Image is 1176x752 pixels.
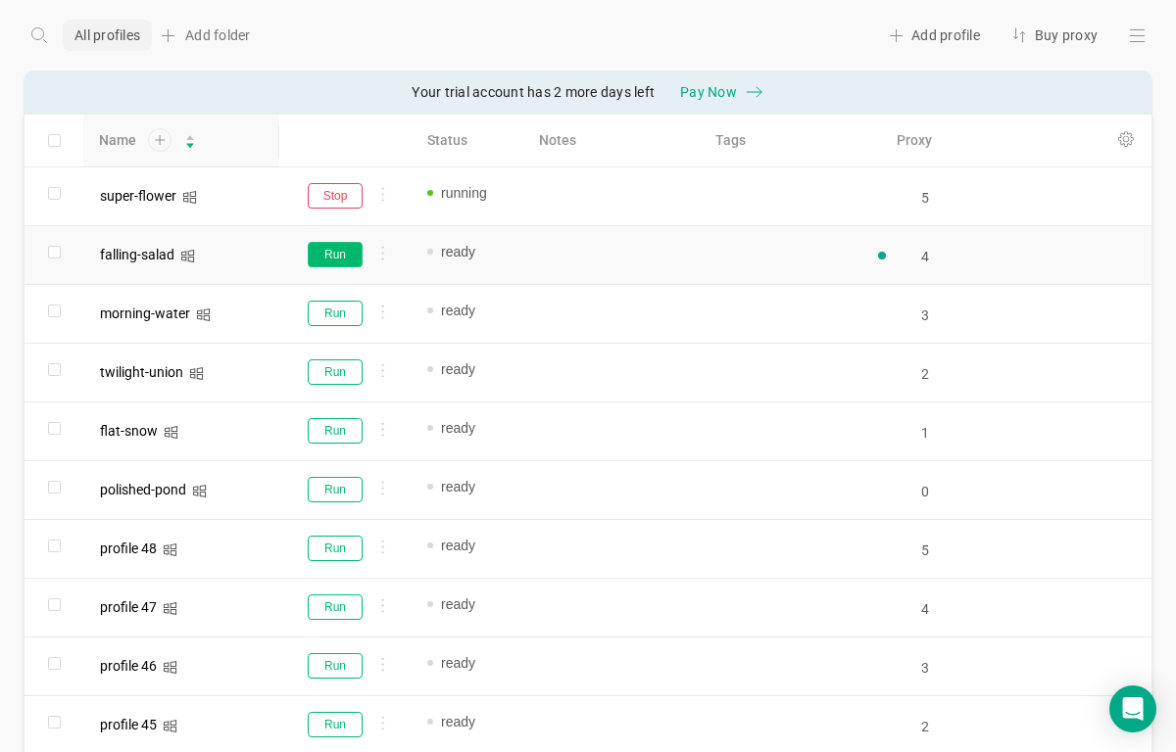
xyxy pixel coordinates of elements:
[921,484,929,499] input: Search for proxy...
[308,301,363,326] button: Run
[184,132,196,146] div: Sort
[921,542,929,558] input: Search for proxy...
[1109,685,1156,732] div: Open Intercom Messenger
[441,242,508,261] span: ready
[680,82,737,102] span: Pay Now
[196,307,211,322] i: icon: windows
[163,601,177,616] i: icon: windows
[921,249,929,264] input: Search for proxy...
[100,482,186,497] span: polished-pond
[921,660,929,676] input: Search for proxy...
[427,130,467,151] span: Status
[308,242,363,267] button: Run
[441,359,508,379] span: ready
[308,712,363,737] button: Run
[921,425,929,441] input: Search for proxy...
[100,188,176,204] span: super-flower
[99,130,136,151] span: Name
[1004,20,1105,51] div: Buy proxy
[100,541,157,555] div: profile 48
[441,594,508,614] span: ready
[308,594,363,620] button: Run
[308,183,363,209] button: Stop
[308,359,363,385] button: Run
[182,190,197,205] i: icon: windows
[921,307,929,323] input: Search for proxy...
[308,653,363,679] button: Run
[164,425,178,440] i: icon: windows
[100,305,190,321] span: morning-water
[180,249,195,263] i: icon: windows
[441,536,508,555] span: ready
[921,601,929,617] input: Search for proxy...
[921,719,929,734] input: Search for proxy...
[539,130,576,151] span: Notes
[921,190,929,206] input: Search for proxy...
[100,600,157,614] div: profile 47
[100,659,157,673] div: profile 46
[192,484,207,498] i: icon: windows
[185,140,196,146] i: icon: caret-down
[100,718,157,731] div: profile 45
[441,653,508,673] span: ready
[412,82,655,102] span: Your trial account has 2 more days left
[308,418,363,444] button: Run
[185,25,251,45] span: Add folder
[441,418,508,438] span: ready
[921,366,929,382] input: Search for proxy...
[308,536,363,561] button: Run
[441,183,508,203] span: running
[100,364,183,380] span: twilight-union
[441,301,508,320] span: ready
[163,660,177,675] i: icon: windows
[100,247,174,262] span: falling-salad
[897,130,932,151] span: Proxy
[100,424,158,438] div: flat-snow
[715,130,746,151] span: Tags
[441,712,508,731] span: ready
[185,133,196,139] i: icon: caret-up
[163,719,177,733] i: icon: windows
[63,20,152,51] div: All profiles
[308,477,363,502] button: Run
[441,477,508,496] span: ready
[189,366,204,381] i: icon: windows
[163,542,177,557] i: icon: windows
[880,20,988,51] div: Add profile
